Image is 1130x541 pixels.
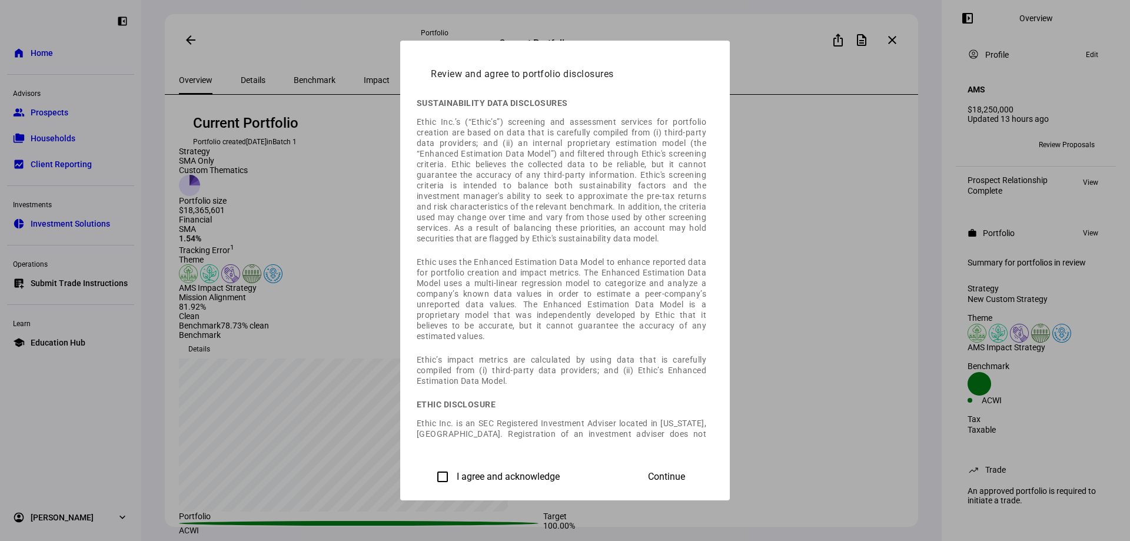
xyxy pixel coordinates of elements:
[417,50,713,89] h2: Review and agree to portfolio disclosures
[417,117,706,244] p: Ethic Inc.’s (“Ethic’s”) screening and assessment services for portfolio creation are based on da...
[417,98,706,108] h3: Sustainability data disclosures
[417,399,706,410] h3: Ethic disclosure
[454,472,560,482] label: I agree and acknowledge
[417,354,706,386] p: Ethic’s impact metrics are calculated by using data that is carefully compiled from (i) third-par...
[417,257,706,341] p: Ethic uses the Enhanced Estimation Data Model to enhance reported data for portfolio creation and...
